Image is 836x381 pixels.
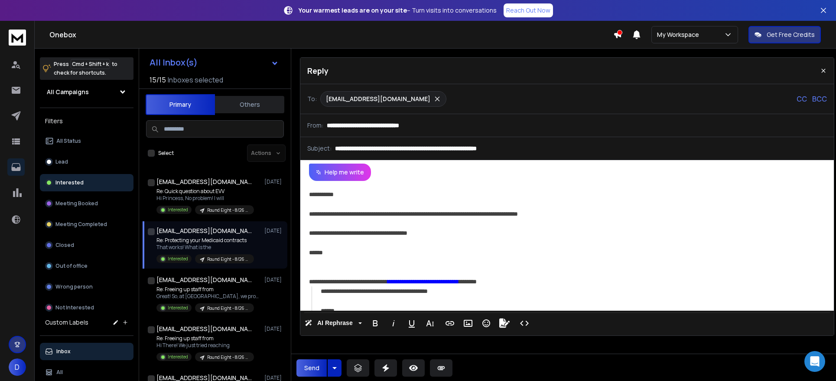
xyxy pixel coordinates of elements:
label: Select [158,150,174,157]
p: That works! What is the [156,244,254,251]
img: logo [9,30,26,46]
p: Round Eight - 8/26 (Medicaid Compliance) [207,305,249,312]
p: Re: Freeing up staff from [156,286,260,293]
p: CC [797,94,807,104]
button: Underline (⌘U) [403,315,420,332]
p: Interested [168,354,188,360]
p: – Turn visits into conversations [299,6,497,15]
button: All Status [40,132,133,150]
p: My Workspace [657,30,703,39]
button: Others [215,95,284,114]
p: Interested [168,305,188,311]
h3: Filters [40,115,133,127]
p: [DATE] [264,325,284,332]
strong: Your warmest leads are on your site [299,6,407,14]
p: [DATE] [264,227,284,234]
p: Re: Quick question about EVV [156,188,254,195]
h1: Onebox [49,30,613,40]
p: Hi There! We just tried reaching [156,342,254,349]
p: Round Eight - 8/26 (Medicaid Compliance) [207,256,249,263]
p: To: [307,95,317,103]
a: Reach Out Now [504,3,553,17]
p: Re: Freeing up staff from [156,335,254,342]
h3: Inboxes selected [168,75,223,85]
button: More Text [422,315,438,332]
button: AI Rephrase [303,315,364,332]
p: Meeting Booked [55,200,98,207]
p: Inbox [56,348,71,355]
button: Primary [146,94,215,115]
h1: All Campaigns [47,88,89,96]
button: Send [296,359,327,377]
p: Out of office [55,263,88,269]
button: Closed [40,236,133,254]
button: Emoticons [478,315,494,332]
button: D [9,358,26,376]
h1: [EMAIL_ADDRESS][DOMAIN_NAME] [156,325,252,333]
button: Insert Link (⌘K) [442,315,458,332]
h3: Custom Labels [45,318,88,327]
p: Interested [55,179,84,186]
span: 15 / 15 [150,75,166,85]
p: Not Interested [55,304,94,311]
p: All [56,369,63,376]
div: Open Intercom Messenger [804,351,825,372]
p: From: [307,121,323,130]
button: Italic (⌘I) [385,315,402,332]
button: Wrong person [40,278,133,296]
h1: [EMAIL_ADDRESS][DOMAIN_NAME] [156,276,252,284]
p: Reach Out Now [506,6,550,15]
button: Insert Image (⌘P) [460,315,476,332]
p: Great! So, at [GEOGRAPHIC_DATA], we provide [156,293,260,300]
p: [DATE] [264,276,284,283]
button: Out of office [40,257,133,275]
p: BCC [812,94,827,104]
p: Re: Protecting your Medicaid contracts [156,237,254,244]
p: Interested [168,256,188,262]
p: Press to check for shortcuts. [54,60,117,77]
button: Get Free Credits [748,26,821,43]
button: Inbox [40,343,133,360]
button: Help me write [309,164,371,181]
p: Round Eight - 8/26 (Medicaid Compliance) [207,207,249,213]
p: All Status [56,138,81,145]
button: Not Interested [40,299,133,316]
button: Code View [516,315,533,332]
p: Interested [168,207,188,213]
button: Bold (⌘B) [367,315,384,332]
p: Round Eight - 8/26 (Medicaid Compliance) [207,354,249,361]
span: AI Rephrase [316,319,355,327]
h1: All Inbox(s) [150,58,198,67]
p: Meeting Completed [55,221,107,228]
button: Lead [40,153,133,171]
button: Meeting Completed [40,216,133,233]
p: Reply [307,65,329,77]
p: Closed [55,242,74,249]
p: Get Free Credits [767,30,815,39]
button: Meeting Booked [40,195,133,212]
p: Wrong person [55,283,93,290]
p: Hi Princess, No problem! I will [156,195,254,202]
button: All Campaigns [40,83,133,101]
button: Interested [40,174,133,191]
span: Cmd + Shift + k [71,59,110,69]
button: All [40,364,133,381]
button: All Inbox(s) [143,54,286,71]
p: [DATE] [264,178,284,185]
p: Lead [55,158,68,165]
h1: [EMAIL_ADDRESS][DOMAIN_NAME] [156,177,252,186]
h1: [EMAIL_ADDRESS][DOMAIN_NAME] [156,227,252,235]
p: Subject: [307,144,332,153]
p: [EMAIL_ADDRESS][DOMAIN_NAME] [326,95,430,103]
